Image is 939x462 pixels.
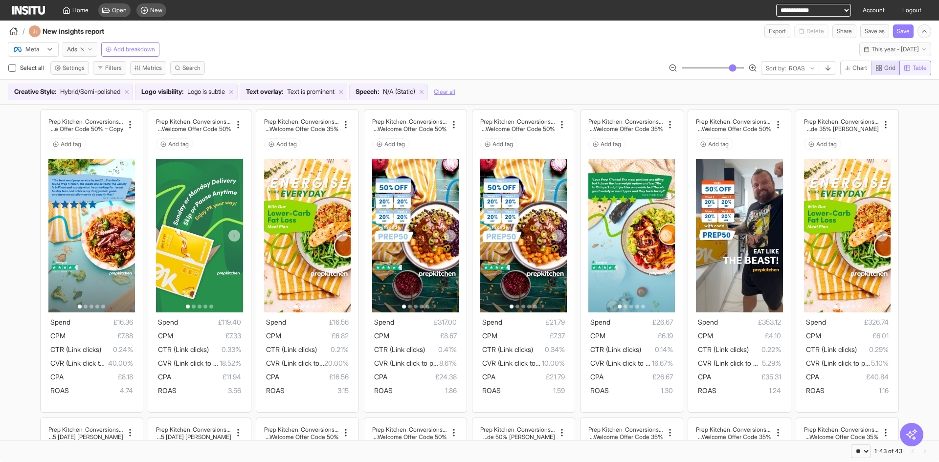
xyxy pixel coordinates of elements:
[696,125,771,132] h2: Hall [DATE]_Brand Copy_Welcome Offer Code 50%
[698,318,718,326] span: Spend
[884,64,895,72] span: Grid
[698,345,749,353] span: CTR (Link clicks)
[43,26,131,36] h4: New insights report
[588,125,663,132] h2: L Carousel _Brand Copy_Welcome Offer Code 35%
[501,385,565,396] span: 1.59
[130,61,166,75] button: Metrics
[806,386,825,395] span: ROAS
[899,61,931,75] button: Table
[713,330,781,342] span: £4.10
[266,386,285,395] span: ROAS
[480,125,555,132] h2: e LCMG Carousel _Brand Copy_Welcome Offer Code 50%
[29,25,131,37] div: New insights report
[641,344,673,355] span: 0.14%
[182,64,201,72] span: Search
[372,426,447,440] div: Prep Kitchen_Conversions_Social Engager Retargeting_Energise LCMG Carousel _Brand Copy_Welcome Of...
[372,118,447,125] h2: Prep Kitchen_Conversions_Advantage Shopping_Energis
[141,87,183,97] span: Logo visibility :
[281,330,349,342] span: £6.82
[150,6,162,14] span: New
[832,24,856,38] button: Share
[872,45,919,53] span: This year - [DATE]
[698,331,713,340] span: CPM
[66,330,133,342] span: £7.88
[871,357,889,369] span: 5.10%
[177,385,241,396] span: 3.56
[209,344,241,355] span: 0.33%
[482,345,533,353] span: CTR (Link clicks)
[913,64,927,72] span: Table
[170,61,205,75] button: Search
[158,331,173,340] span: CPM
[434,84,455,100] button: Clear all
[425,344,457,355] span: 0.41%
[264,433,339,440] h2: die Hall [DATE]_Brand Copy _Welcome Offer Code 50%
[804,118,879,125] h2: Prep Kitchen_Conversions_Web Visitor Retargeting_Ener
[394,316,457,328] span: £317.00
[588,426,663,440] div: Prep Kitchen_Conversions_Lookalike_Energise LCMG Carousel _Brand Copy_Welcome Offer Code 35%
[61,140,81,148] span: Add tag
[825,385,889,396] span: 1.16
[696,426,771,440] div: Prep Kitchen_Conversions_Lapsed Customer Retargeting_Energise LCMG Carousel _Brand Copy_Welcome O...
[874,447,902,455] div: 1-43 of 43
[542,357,565,369] span: 10.00%
[696,426,771,433] h2: Prep Kitchen_Conversions_Lapsed Customer Retargeting_En
[285,385,349,396] span: 3.15
[64,371,133,383] span: £8.18
[840,61,872,75] button: Chart
[50,318,70,326] span: Spend
[168,140,189,148] span: Add tag
[14,87,56,97] span: Creative Style :
[173,330,241,342] span: £7.33
[374,331,389,340] span: CPM
[590,359,676,367] span: CVR (Link click to purchase)
[158,386,177,395] span: ROAS
[240,84,347,100] div: Text overlay:Text is prominent
[67,45,77,53] span: Ads
[718,316,781,328] span: £353.12
[101,42,159,57] button: Add breakdown
[101,344,133,355] span: 0.24%
[806,331,821,340] span: CPM
[590,318,610,326] span: Spend
[8,25,25,37] button: /
[806,318,826,326] span: Spend
[826,316,889,328] span: £326.74
[69,385,133,396] span: 4.74
[156,138,193,150] button: Add tag
[819,371,889,383] span: £40.84
[50,373,64,381] span: CPA
[317,344,349,355] span: 0.21%
[135,84,237,100] div: Logo visibility:Logo is subtle
[588,138,626,150] button: Add tag
[50,386,69,395] span: ROAS
[50,345,101,353] span: CTR (Link clicks)
[804,138,841,150] button: Add tag
[480,426,555,433] h2: Prep Kitchen_Conversions_Web Visitor Retargeting_Ener
[387,371,457,383] span: £24.38
[766,65,786,72] span: Sort by:
[50,359,136,367] span: CVR (Link click to purchase)
[588,118,663,132] div: Prep Kitchen_Conversions_Lifting_Energise LCFL Carousel _Brand Copy_Welcome Offer Code 35%
[590,373,604,381] span: CPA
[816,140,837,148] span: Add tag
[383,87,415,97] span: N/A (Static)
[588,426,663,433] h2: Prep Kitchen_Conversions_Lookalike_Energise LC
[480,118,555,125] h2: Prep Kitchen_Conversions_High-end Exercise_Energis
[72,6,89,14] span: Home
[609,385,673,396] span: 1.30
[601,140,621,148] span: Add tag
[93,61,126,75] button: Filters
[806,373,819,381] span: CPA
[187,87,225,97] span: Logo is subtle
[8,84,133,100] div: Creative Style:Hybrid/Semi-polished
[482,359,568,367] span: CVR (Link click to purchase)
[12,6,45,15] img: Logo
[286,316,349,328] span: £16.56
[605,330,673,342] span: £6.19
[20,64,46,71] span: Select all
[22,26,25,36] span: /
[156,118,231,125] h2: Prep Kitchen_Conversions_Advantage Shopping_Energis
[266,345,317,353] span: CTR (Link clicks)
[482,331,497,340] span: CPM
